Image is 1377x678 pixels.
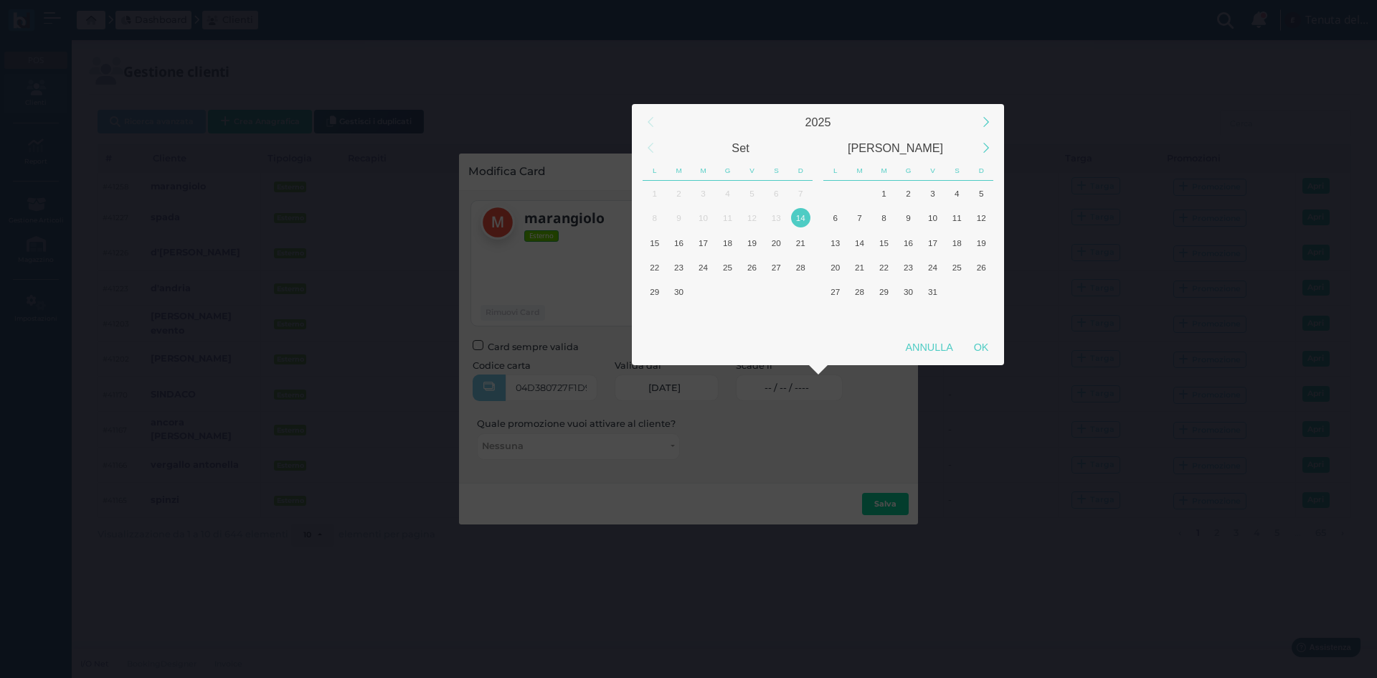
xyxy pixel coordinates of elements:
[669,208,688,227] div: 9
[645,233,664,253] div: 15
[972,184,991,203] div: 5
[716,161,740,181] div: Giovedì
[818,135,973,161] div: Ottobre
[899,208,918,227] div: 9
[788,161,813,181] div: Domenica
[791,208,810,227] div: 14
[764,181,788,205] div: Sabato, Settembre 6
[850,258,869,277] div: 21
[899,258,918,277] div: 23
[718,208,737,227] div: 11
[823,280,848,304] div: Lunedì, Ottobre 27
[945,255,969,279] div: Sabato, Ottobre 25
[947,233,967,253] div: 18
[970,133,1001,164] div: Next Month
[872,255,896,279] div: Mercoledì, Ottobre 22
[767,233,786,253] div: 20
[896,280,921,304] div: Giovedì, Ottobre 30
[923,282,942,301] div: 31
[645,184,664,203] div: 1
[739,230,764,255] div: Venerdì, Settembre 19
[718,258,737,277] div: 25
[947,184,967,203] div: 4
[848,181,872,205] div: Martedì, Settembre 30
[643,230,667,255] div: Lunedì, Settembre 15
[645,258,664,277] div: 22
[823,255,848,279] div: Lunedì, Ottobre 20
[899,282,918,301] div: 30
[872,304,896,329] div: Mercoledì, Novembre 5
[788,255,813,279] div: Domenica, Settembre 28
[969,304,993,329] div: Domenica, Novembre 9
[788,181,813,205] div: Domenica, Settembre 7
[669,233,688,253] div: 16
[667,230,691,255] div: Martedì, Settembre 16
[972,208,991,227] div: 12
[920,206,945,230] div: Venerdì, Ottobre 10
[767,184,786,203] div: 6
[920,280,945,304] div: Venerdì, Ottobre 31
[823,181,848,205] div: Lunedì, Settembre 29
[848,206,872,230] div: Martedì, Ottobre 7
[896,206,921,230] div: Giovedì, Ottobre 9
[791,258,810,277] div: 28
[923,208,942,227] div: 10
[788,280,813,304] div: Domenica, Ottobre 5
[874,208,894,227] div: 8
[739,304,764,329] div: Venerdì, Ottobre 10
[694,258,713,277] div: 24
[667,161,691,181] div: Martedì
[716,230,740,255] div: Giovedì, Settembre 18
[825,233,845,253] div: 13
[969,181,993,205] div: Domenica, Ottobre 5
[920,255,945,279] div: Venerdì, Ottobre 24
[945,304,969,329] div: Sabato, Novembre 8
[742,184,762,203] div: 5
[694,208,713,227] div: 10
[643,304,667,329] div: Lunedì, Ottobre 6
[848,280,872,304] div: Martedì, Ottobre 28
[635,107,666,138] div: Previous Year
[645,282,664,301] div: 29
[969,230,993,255] div: Domenica, Ottobre 19
[895,334,963,360] div: Annulla
[788,230,813,255] div: Domenica, Settembre 21
[850,233,869,253] div: 14
[716,304,740,329] div: Giovedì, Ottobre 9
[667,280,691,304] div: Martedì, Settembre 30
[947,208,967,227] div: 11
[825,258,845,277] div: 20
[923,258,942,277] div: 24
[635,133,666,164] div: Previous Month
[945,280,969,304] div: Sabato, Novembre 1
[740,161,765,181] div: Venerdì
[764,230,788,255] div: Sabato, Settembre 20
[963,334,999,360] div: OK
[972,233,991,253] div: 19
[788,304,813,329] div: Domenica, Ottobre 12
[896,304,921,329] div: Giovedì, Novembre 6
[896,181,921,205] div: Giovedì, Ottobre 2
[923,233,942,253] div: 17
[872,161,896,181] div: Mercoledì
[848,255,872,279] div: Martedì, Ottobre 21
[874,282,894,301] div: 29
[872,230,896,255] div: Mercoledì, Ottobre 15
[923,184,942,203] div: 3
[899,184,918,203] div: 2
[945,230,969,255] div: Sabato, Ottobre 18
[920,230,945,255] div: Venerdì, Ottobre 17
[823,161,848,181] div: Lunedì
[691,255,716,279] div: Mercoledì, Settembre 24
[920,304,945,329] div: Venerdì, Novembre 7
[823,230,848,255] div: Lunedì, Ottobre 13
[663,135,818,161] div: Settembre
[694,184,713,203] div: 3
[823,304,848,329] div: Lunedì, Novembre 3
[667,304,691,329] div: Martedì, Ottobre 7
[739,280,764,304] div: Venerdì, Ottobre 3
[972,258,991,277] div: 26
[969,161,993,181] div: Domenica
[767,258,786,277] div: 27
[764,161,788,181] div: Sabato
